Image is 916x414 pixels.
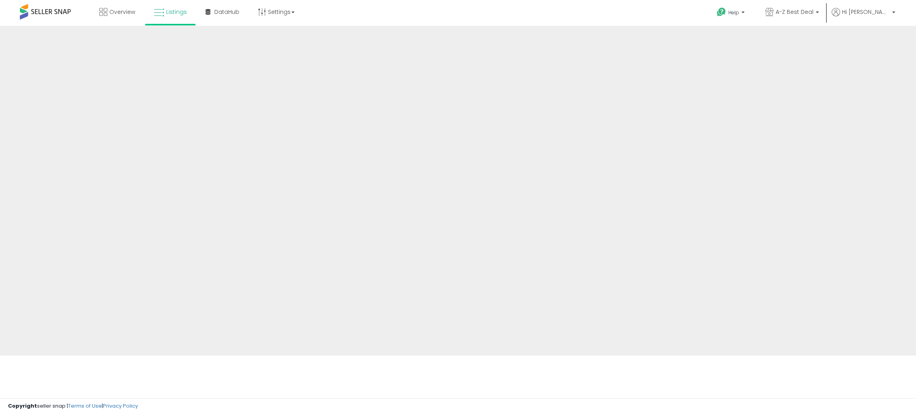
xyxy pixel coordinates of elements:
[166,8,187,16] span: Listings
[728,9,739,16] span: Help
[109,8,135,16] span: Overview
[214,8,239,16] span: DataHub
[832,8,895,26] a: Hi [PERSON_NAME]
[776,8,813,16] span: A-Z Best Deal
[716,7,726,17] i: Get Help
[842,8,890,16] span: Hi [PERSON_NAME]
[710,1,753,26] a: Help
